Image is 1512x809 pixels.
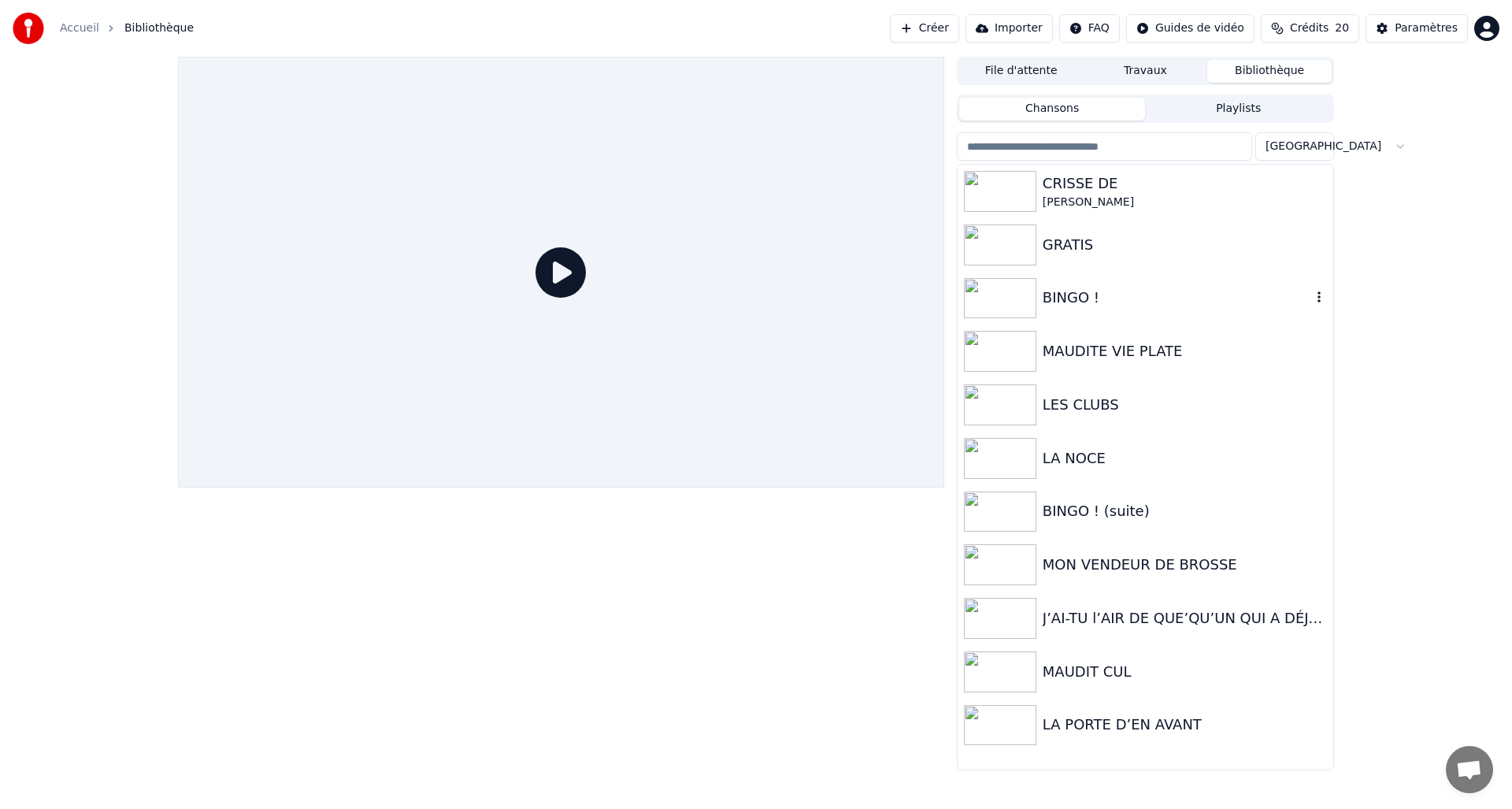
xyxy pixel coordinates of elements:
div: MON VENDEUR DE BROSSE [1043,554,1327,576]
button: Chansons [959,98,1146,121]
span: 20 [1335,20,1349,36]
button: File d'attente [959,60,1084,83]
div: J’AI-TU l’AIR DE QUE’QU’UN QUI A DÉJÀ GAGNÉ QUEL’QU’CHOSE [1043,607,1327,629]
nav: breadcrumb [60,20,194,36]
div: Paramètres [1395,20,1458,36]
a: Ouvrir le chat [1446,746,1493,793]
a: Accueil [60,20,99,36]
span: Crédits [1290,20,1329,36]
button: Créer [890,14,959,43]
div: BINGO ! [1043,287,1311,309]
div: BINGO ! (suite) [1043,500,1327,522]
div: LES CLUBS [1043,394,1327,416]
button: FAQ [1059,14,1120,43]
div: LA NOCE [1043,447,1327,469]
button: Guides de vidéo [1126,14,1254,43]
button: Bibliothèque [1207,60,1332,83]
span: [GEOGRAPHIC_DATA] [1266,139,1381,154]
button: Importer [965,14,1053,43]
img: youka [13,13,44,44]
button: Playlists [1145,98,1332,121]
div: MAUDITE VIE PLATE [1043,340,1327,362]
div: [PERSON_NAME] [1043,195,1327,210]
button: Travaux [1084,60,1208,83]
button: Crédits20 [1261,14,1359,43]
div: GRATIS [1043,234,1327,256]
div: LA PORTE D’EN AVANT [1043,714,1327,736]
button: Paramètres [1366,14,1468,43]
div: MAUDIT CUL [1043,661,1327,683]
div: CRISSE DE [1043,173,1327,195]
span: Bibliothèque [124,20,194,36]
